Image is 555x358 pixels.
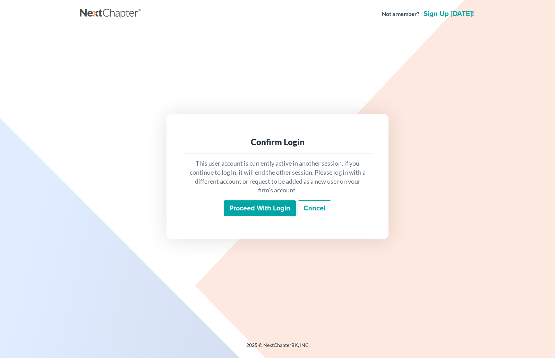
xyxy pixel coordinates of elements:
[422,10,475,17] a: Sign up [DATE]!
[382,10,419,18] strong: Not a member?
[189,136,366,148] div: Confirm Login
[189,159,366,195] p: This user account is currently active in another session. If you continue to log in, it will end ...
[224,200,296,216] input: Proceed with login
[298,200,331,216] a: Cancel
[80,342,475,354] div: 2025 © NextChapterBK, INC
